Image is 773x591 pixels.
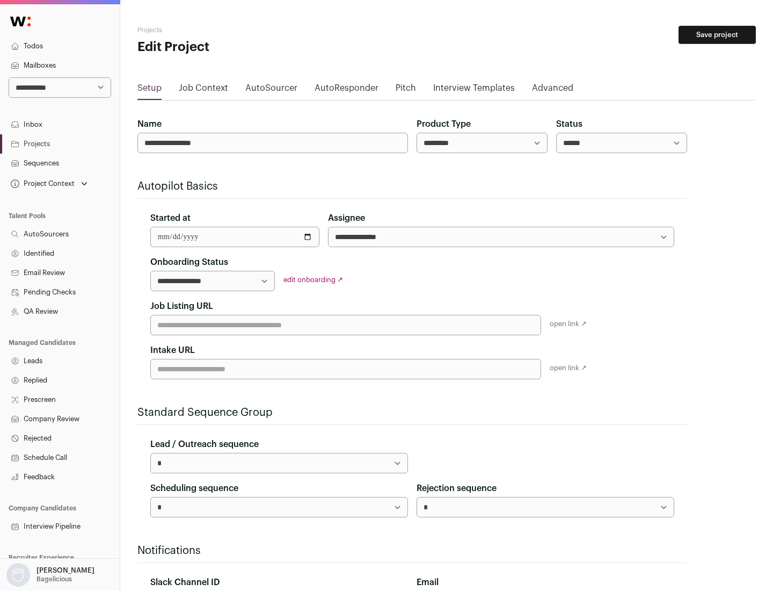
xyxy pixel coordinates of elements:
[150,576,220,589] label: Slack Channel ID
[137,39,344,56] h1: Edit Project
[396,82,416,99] a: Pitch
[9,179,75,188] div: Project Context
[4,11,37,32] img: Wellfound
[150,212,191,225] label: Started at
[6,563,30,587] img: nopic.png
[150,482,238,495] label: Scheduling sequence
[150,438,259,451] label: Lead / Outreach sequence
[137,405,687,420] h2: Standard Sequence Group
[283,276,343,283] a: edit onboarding ↗
[4,563,97,587] button: Open dropdown
[137,118,162,131] label: Name
[137,82,162,99] a: Setup
[315,82,378,99] a: AutoResponder
[137,26,344,34] h2: Projects
[556,118,582,131] label: Status
[245,82,297,99] a: AutoSourcer
[37,575,72,583] p: Bagelicious
[417,576,674,589] div: Email
[150,256,228,269] label: Onboarding Status
[37,566,94,575] p: [PERSON_NAME]
[532,82,573,99] a: Advanced
[150,344,195,357] label: Intake URL
[328,212,365,225] label: Assignee
[9,176,90,191] button: Open dropdown
[150,300,213,313] label: Job Listing URL
[417,482,497,495] label: Rejection sequence
[433,82,515,99] a: Interview Templates
[417,118,471,131] label: Product Type
[179,82,228,99] a: Job Context
[137,179,687,194] h2: Autopilot Basics
[137,543,687,558] h2: Notifications
[679,26,756,44] button: Save project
